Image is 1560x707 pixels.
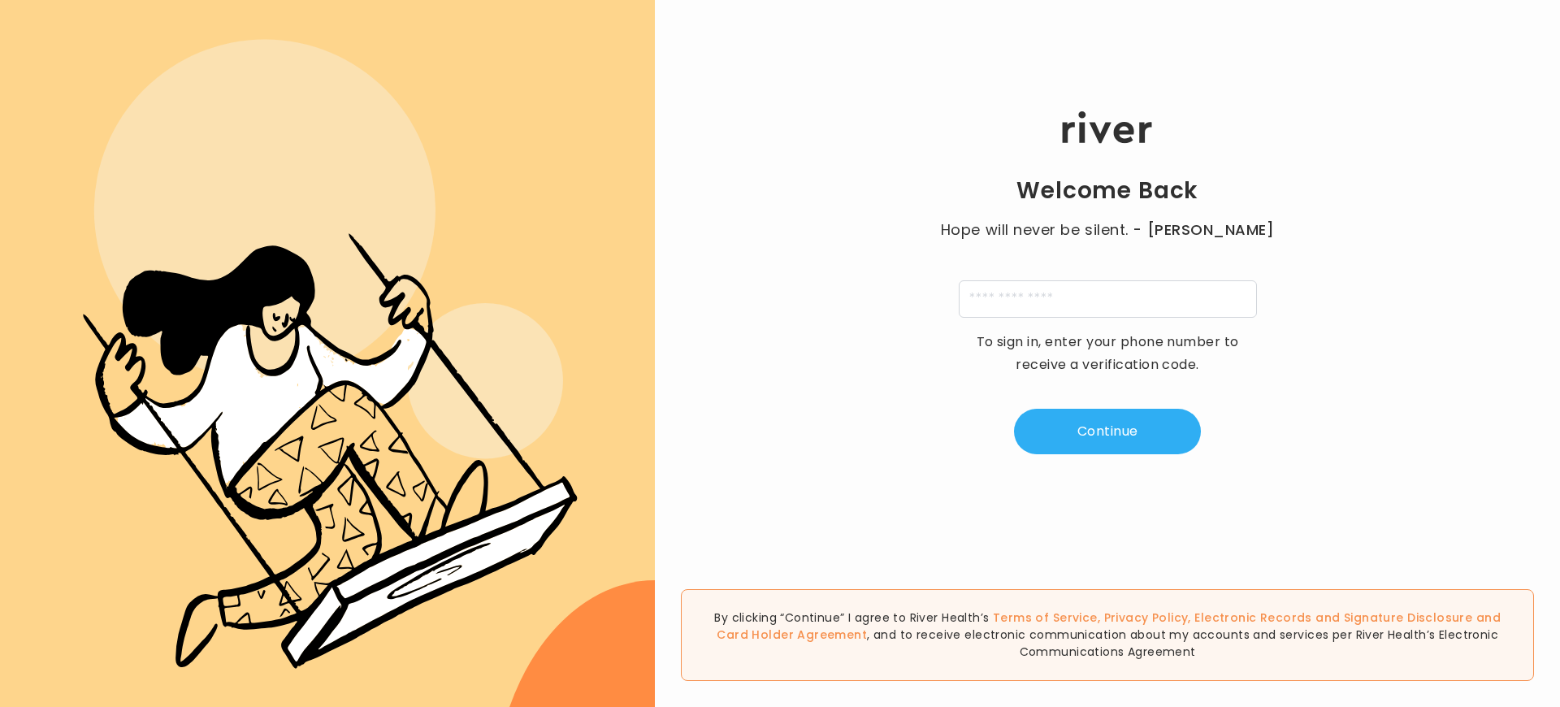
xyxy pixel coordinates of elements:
span: - [PERSON_NAME] [1133,219,1274,241]
p: Hope will never be silent. [925,219,1290,241]
span: , and to receive electronic communication about my accounts and services per River Health’s Elect... [867,627,1498,660]
a: Card Holder Agreement [717,627,867,643]
a: Privacy Policy [1104,609,1189,626]
span: , , and [717,609,1501,643]
p: To sign in, enter your phone number to receive a verification code. [965,331,1250,376]
a: Electronic Records and Signature Disclosure [1194,609,1472,626]
button: Continue [1014,409,1201,454]
h1: Welcome Back [1016,176,1198,206]
a: Terms of Service [993,609,1098,626]
div: By clicking “Continue” I agree to River Health’s [681,589,1534,681]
